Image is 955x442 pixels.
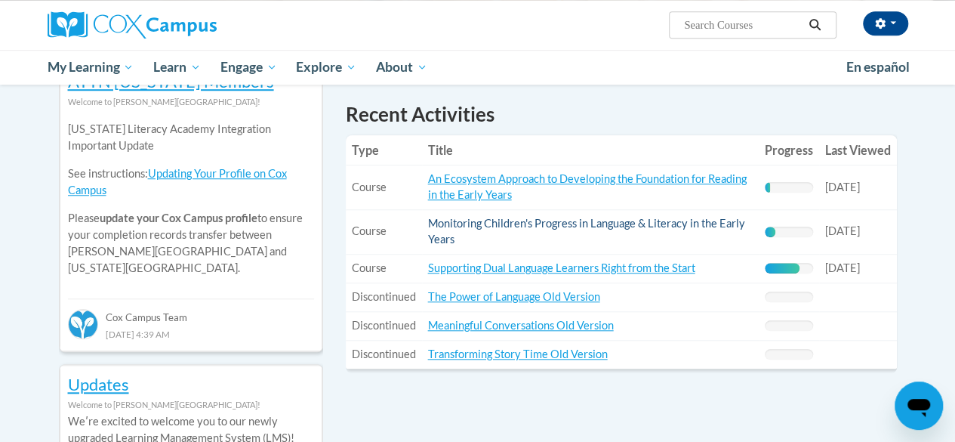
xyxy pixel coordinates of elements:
span: Course [352,224,387,237]
div: Progress, % [765,182,770,193]
span: [DATE] [825,261,860,274]
span: Engage [220,58,277,76]
iframe: Button to launch messaging window [895,382,943,430]
img: Cox Campus Team [68,309,98,339]
button: Search [803,16,826,34]
span: Discontinued [352,290,416,303]
a: Monitoring Children's Progress in Language & Literacy in the Early Years [428,217,745,246]
div: Progress, % [765,227,775,237]
b: update your Cox Campus profile [100,212,257,224]
p: [US_STATE] Literacy Academy Integration Important Update [68,121,314,154]
th: Last Viewed [819,135,897,165]
div: [DATE] 4:39 AM [68,326,314,342]
a: An Ecosystem Approach to Developing the Foundation for Reading in the Early Years [428,172,747,201]
span: Discontinued [352,319,416,332]
span: Learn [153,58,201,76]
div: Welcome to [PERSON_NAME][GEOGRAPHIC_DATA]! [68,397,314,413]
th: Type [346,135,422,165]
span: [DATE] [825,181,860,193]
input: Search Courses [682,16,803,34]
span: My Learning [47,58,134,76]
div: Main menu [36,50,920,85]
div: Progress, % [765,263,800,274]
a: My Learning [38,50,144,85]
a: Cox Campus [48,11,319,39]
a: Explore [286,50,366,85]
a: Updates [68,374,129,394]
span: Course [352,181,387,193]
a: Engage [211,50,287,85]
a: About [366,50,437,85]
a: Supporting Dual Language Learners Right from the Start [428,261,695,274]
a: Meaningful Conversations Old Version [428,319,614,332]
div: Please to ensure your completion records transfer between [PERSON_NAME][GEOGRAPHIC_DATA] and [US_... [68,110,314,288]
a: Transforming Story Time Old Version [428,348,608,360]
th: Progress [759,135,819,165]
img: Cox Campus [48,11,217,39]
a: The Power of Language Old Version [428,290,600,303]
span: En español [846,59,910,75]
span: About [376,58,427,76]
div: Welcome to [PERSON_NAME][GEOGRAPHIC_DATA]! [68,94,314,110]
a: En español [836,51,920,83]
div: Cox Campus Team [68,298,314,326]
p: See instructions: [68,165,314,199]
h1: Recent Activities [346,100,897,128]
button: Account Settings [863,11,908,36]
span: Discontinued [352,348,416,360]
span: Explore [296,58,356,76]
th: Title [422,135,759,165]
span: [DATE] [825,224,860,237]
span: Course [352,261,387,274]
a: Learn [143,50,211,85]
a: Updating Your Profile on Cox Campus [68,167,287,196]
